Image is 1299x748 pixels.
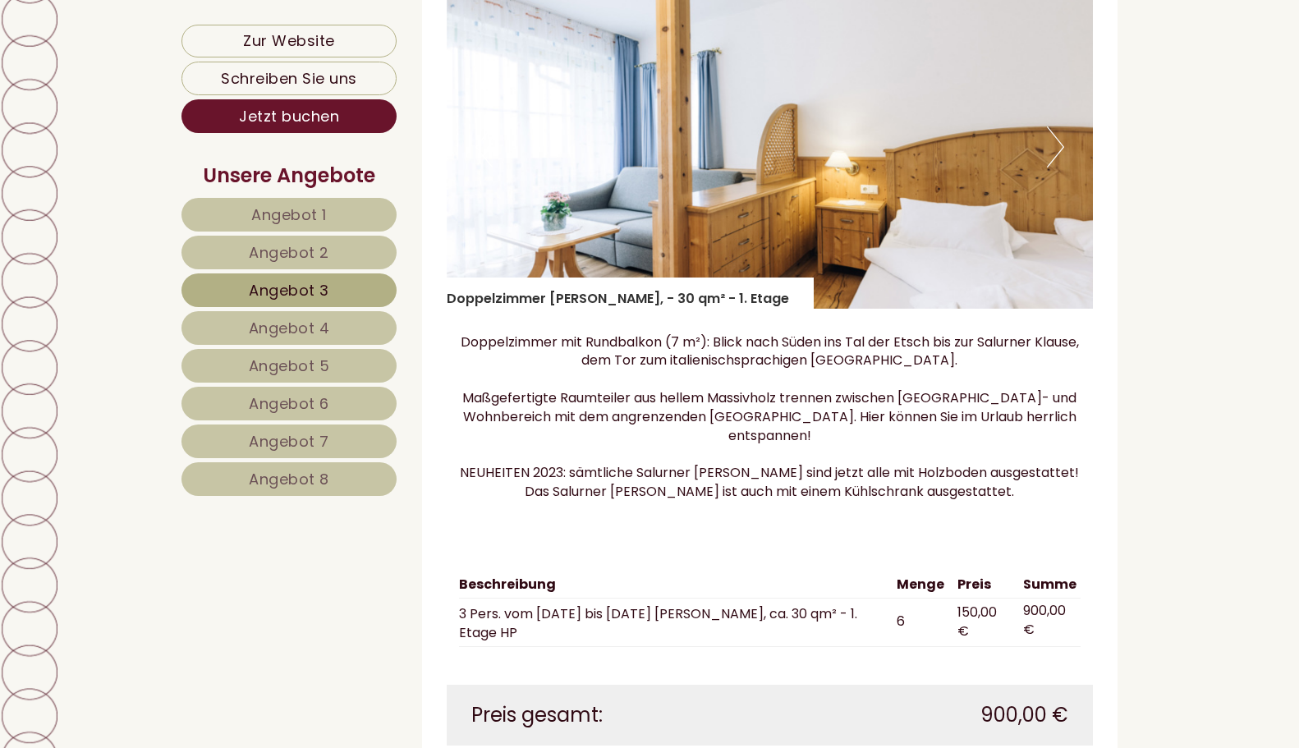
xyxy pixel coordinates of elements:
[249,318,330,338] span: Angebot 4
[181,25,397,57] a: Zur Website
[1017,572,1081,598] th: Summe
[951,572,1017,598] th: Preis
[459,598,891,646] td: 3 Pers. vom [DATE] bis [DATE] [PERSON_NAME], ca. 30 qm² - 1. Etage HP
[25,83,285,94] small: 20:40
[249,356,330,376] span: Angebot 5
[459,701,770,729] div: Preis gesamt:
[1047,126,1064,167] button: Next
[284,12,363,39] div: Montag
[957,603,997,640] span: 150,00 €
[1017,598,1081,646] td: 900,00 €
[249,469,329,489] span: Angebot 8
[251,204,327,225] span: Angebot 1
[447,333,1094,502] p: Doppelzimmer mit Rundbalkon (7 m²): Blick nach Süden ins Tal der Etsch bis zur Salurner Klause, d...
[249,280,329,301] span: Angebot 3
[459,572,891,598] th: Beschreibung
[181,99,397,133] a: Jetzt buchen
[181,162,397,190] div: Unsere Angebote
[447,278,814,309] div: Doppelzimmer [PERSON_NAME], - 30 qm² - 1. Etage
[249,431,329,452] span: Angebot 7
[249,242,329,263] span: Angebot 2
[890,598,951,646] td: 6
[890,572,951,598] th: Menge
[249,393,329,414] span: Angebot 6
[980,701,1068,729] span: 900,00 €
[181,62,397,95] a: Schreiben Sie uns
[12,48,293,98] div: Guten Tag, wie können wir Ihnen helfen?
[539,428,647,461] button: Senden
[25,51,285,64] div: Hotel Tenz
[475,126,493,167] button: Previous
